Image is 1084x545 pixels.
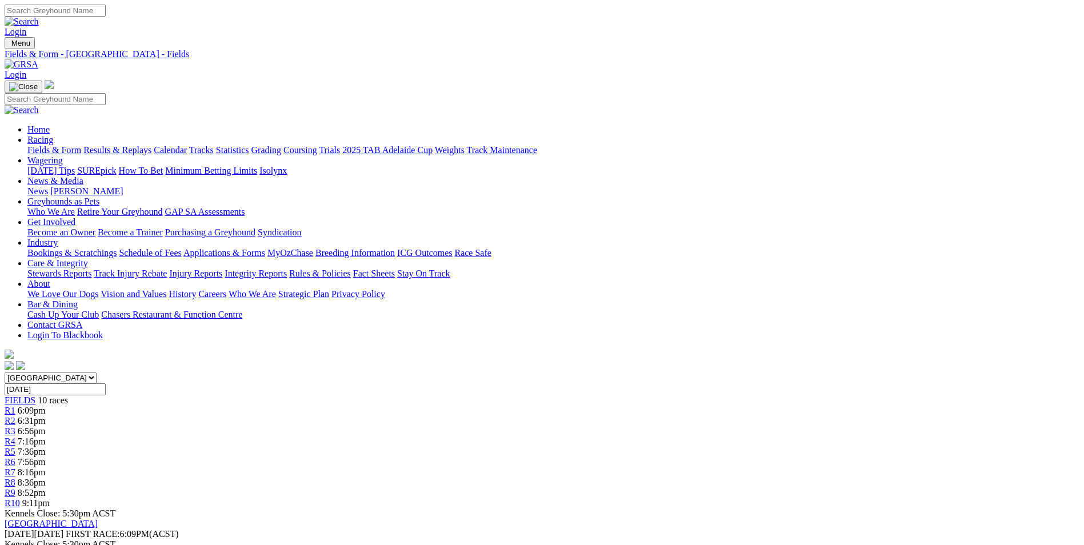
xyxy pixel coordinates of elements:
[251,145,281,155] a: Grading
[5,426,15,436] a: R3
[283,145,317,155] a: Coursing
[27,258,88,268] a: Care & Integrity
[27,289,98,299] a: We Love Our Dogs
[397,269,450,278] a: Stay On Track
[18,406,46,415] span: 6:09pm
[5,478,15,487] span: R8
[5,59,38,70] img: GRSA
[259,166,287,175] a: Isolynx
[5,37,35,49] button: Toggle navigation
[27,269,91,278] a: Stewards Reports
[5,488,15,498] a: R9
[18,467,46,477] span: 8:16pm
[66,529,119,539] span: FIRST RACE:
[18,436,46,446] span: 7:16pm
[27,279,50,288] a: About
[342,145,433,155] a: 2025 TAB Adelaide Cup
[18,478,46,487] span: 8:36pm
[11,39,30,47] span: Menu
[5,27,26,37] a: Login
[5,416,15,426] a: R2
[165,227,255,237] a: Purchasing a Greyhound
[5,508,115,518] span: Kennels Close: 5:30pm ACST
[119,248,181,258] a: Schedule of Fees
[27,310,1079,320] div: Bar & Dining
[27,227,1079,238] div: Get Involved
[278,289,329,299] a: Strategic Plan
[27,176,83,186] a: News & Media
[5,529,34,539] span: [DATE]
[5,361,14,370] img: facebook.svg
[165,207,245,217] a: GAP SA Assessments
[5,5,106,17] input: Search
[66,529,179,539] span: 6:09PM(ACST)
[5,436,15,446] span: R4
[267,248,313,258] a: MyOzChase
[18,447,46,456] span: 7:36pm
[5,93,106,105] input: Search
[331,289,385,299] a: Privacy Policy
[18,426,46,436] span: 6:56pm
[5,350,14,359] img: logo-grsa-white.png
[27,155,63,165] a: Wagering
[5,447,15,456] a: R5
[27,145,81,155] a: Fields & Form
[198,289,226,299] a: Careers
[165,166,257,175] a: Minimum Betting Limits
[5,81,42,93] button: Toggle navigation
[27,207,75,217] a: Who We Are
[77,207,163,217] a: Retire Your Greyhound
[154,145,187,155] a: Calendar
[27,330,103,340] a: Login To Blackbook
[189,145,214,155] a: Tracks
[5,70,26,79] a: Login
[45,80,54,89] img: logo-grsa-white.png
[83,145,151,155] a: Results & Replays
[5,406,15,415] a: R1
[27,135,53,145] a: Racing
[5,519,98,528] a: [GEOGRAPHIC_DATA]
[183,248,265,258] a: Applications & Forms
[397,248,452,258] a: ICG Outcomes
[16,361,25,370] img: twitter.svg
[27,145,1079,155] div: Racing
[5,457,15,467] span: R6
[27,166,1079,176] div: Wagering
[315,248,395,258] a: Breeding Information
[27,269,1079,279] div: Care & Integrity
[27,125,50,134] a: Home
[5,105,39,115] img: Search
[119,166,163,175] a: How To Bet
[5,467,15,477] a: R7
[27,186,1079,197] div: News & Media
[5,498,20,508] a: R10
[467,145,537,155] a: Track Maintenance
[18,488,46,498] span: 8:52pm
[225,269,287,278] a: Integrity Reports
[18,457,46,467] span: 7:56pm
[101,310,242,319] a: Chasers Restaurant & Function Centre
[18,416,46,426] span: 6:31pm
[319,145,340,155] a: Trials
[27,310,99,319] a: Cash Up Your Club
[27,238,58,247] a: Industry
[258,227,301,237] a: Syndication
[94,269,167,278] a: Track Injury Rebate
[38,395,68,405] span: 10 races
[27,320,82,330] a: Contact GRSA
[27,166,75,175] a: [DATE] Tips
[5,395,35,405] a: FIELDS
[5,529,63,539] span: [DATE]
[353,269,395,278] a: Fact Sheets
[27,186,48,196] a: News
[5,49,1079,59] a: Fields & Form - [GEOGRAPHIC_DATA] - Fields
[5,17,39,27] img: Search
